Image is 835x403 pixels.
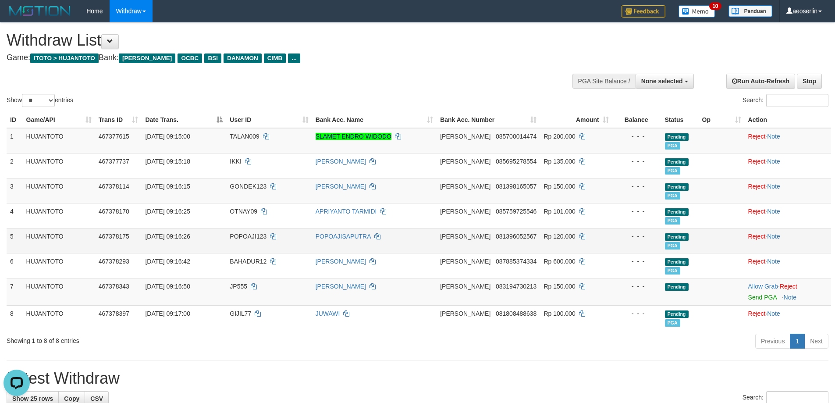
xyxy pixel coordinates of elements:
[230,183,266,190] span: GONDEK123
[748,158,766,165] a: Reject
[636,74,694,89] button: None selected
[616,207,658,216] div: - - -
[544,283,575,290] span: Rp 150.000
[145,183,190,190] span: [DATE] 09:16:15
[745,178,831,203] td: ·
[7,128,23,153] td: 1
[316,233,371,240] a: POPOAJISAPUTRA
[748,208,766,215] a: Reject
[743,94,828,107] label: Search:
[767,233,780,240] a: Note
[23,128,95,153] td: HUJANTOTO
[90,395,103,402] span: CSV
[745,153,831,178] td: ·
[748,294,777,301] a: Send PGA
[23,178,95,203] td: HUJANTOTO
[544,183,575,190] span: Rp 150.000
[99,258,129,265] span: 467378293
[23,253,95,278] td: HUJANTOTO
[745,203,831,228] td: ·
[544,208,575,215] span: Rp 101.000
[230,208,257,215] span: OTNAY09
[699,112,745,128] th: Op: activate to sort column ascending
[7,94,73,107] label: Show entries
[23,278,95,305] td: HUJANTOTO
[316,283,366,290] a: [PERSON_NAME]
[616,157,658,166] div: - - -
[99,283,129,290] span: 467378343
[496,233,537,240] span: Copy 081396052567 to clipboard
[767,310,780,317] a: Note
[7,305,23,330] td: 8
[440,283,490,290] span: [PERSON_NAME]
[23,153,95,178] td: HUJANTOTO
[767,258,780,265] a: Note
[496,158,537,165] span: Copy 085695278554 to clipboard
[544,258,575,265] span: Rp 600.000
[99,158,129,165] span: 467377737
[288,53,300,63] span: ...
[665,208,689,216] span: Pending
[665,310,689,318] span: Pending
[230,158,241,165] span: IKKI
[745,112,831,128] th: Action
[767,133,780,140] a: Note
[728,5,772,17] img: panduan.png
[496,183,537,190] span: Copy 081398165057 to clipboard
[616,309,658,318] div: - - -
[99,183,129,190] span: 467378114
[440,258,490,265] span: [PERSON_NAME]
[797,74,822,89] a: Stop
[145,310,190,317] span: [DATE] 09:17:00
[665,283,689,291] span: Pending
[7,53,548,62] h4: Game: Bank:
[612,112,661,128] th: Balance
[226,112,312,128] th: User ID: activate to sort column ascending
[23,112,95,128] th: Game/API: activate to sort column ascending
[748,283,778,290] a: Allow Grab
[7,203,23,228] td: 4
[766,94,828,107] input: Search:
[665,217,680,225] span: Marked by aeoserlin
[178,53,202,63] span: OCBC
[7,370,828,387] h1: Latest Withdraw
[745,305,831,330] td: ·
[145,258,190,265] span: [DATE] 09:16:42
[230,133,259,140] span: TALAN009
[616,257,658,266] div: - - -
[726,74,795,89] a: Run Auto-Refresh
[22,94,55,107] select: Showentries
[767,208,780,215] a: Note
[145,133,190,140] span: [DATE] 09:15:00
[312,112,437,128] th: Bank Acc. Name: activate to sort column ascending
[440,133,490,140] span: [PERSON_NAME]
[767,158,780,165] a: Note
[665,158,689,166] span: Pending
[709,2,721,10] span: 10
[665,167,680,175] span: Marked by aeoserlin
[748,310,766,317] a: Reject
[665,258,689,266] span: Pending
[748,283,780,290] span: ·
[440,208,490,215] span: [PERSON_NAME]
[204,53,221,63] span: BSI
[7,4,73,18] img: MOTION_logo.png
[616,132,658,141] div: - - -
[616,182,658,191] div: - - -
[230,283,247,290] span: JP555
[7,253,23,278] td: 6
[496,283,537,290] span: Copy 083194730213 to clipboard
[23,203,95,228] td: HUJANTOTO
[145,233,190,240] span: [DATE] 09:16:26
[665,183,689,191] span: Pending
[95,112,142,128] th: Trans ID: activate to sort column ascending
[755,334,790,349] a: Previous
[665,142,680,150] span: Marked by aeoserlin
[7,153,23,178] td: 2
[540,112,612,128] th: Amount: activate to sort column ascending
[804,334,828,349] a: Next
[665,133,689,141] span: Pending
[119,53,175,63] span: [PERSON_NAME]
[316,183,366,190] a: [PERSON_NAME]
[661,112,699,128] th: Status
